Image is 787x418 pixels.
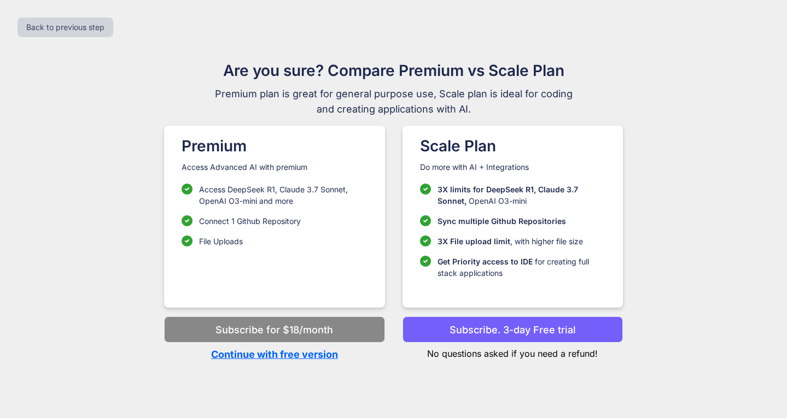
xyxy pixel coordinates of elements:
[420,236,431,246] img: checklist
[199,215,301,227] p: Connect 1 Github Repository
[420,162,605,173] p: Do more with AI + Integrations
[438,185,578,205] span: 3X limits for DeepSeek R1, Claude 3.7 Sonnet,
[438,237,510,246] span: 3X File upload limit
[438,184,605,207] p: OpenAI O3-mini
[420,134,605,157] h1: Scale Plan
[182,236,193,246] img: checklist
[403,343,623,360] p: No questions asked if you need a refund!
[182,134,367,157] h1: Premium
[438,256,605,279] p: for creating full stack applications
[199,236,243,247] p: File Uploads
[210,59,578,82] h1: Are you sure? Compare Premium vs Scale Plan
[210,86,578,117] span: Premium plan is great for general purpose use, Scale plan is ideal for coding and creating applic...
[182,162,367,173] p: Access Advanced AI with premium
[438,215,566,227] p: Sync multiple Github Repositories
[438,236,583,247] p: , with higher file size
[164,316,384,343] button: Subscribe for $18/month
[199,184,367,207] p: Access DeepSeek R1, Claude 3.7 Sonnet, OpenAI O3-mini and more
[420,184,431,195] img: checklist
[182,215,193,226] img: checklist
[164,347,384,362] p: Continue with free version
[215,322,333,337] p: Subscribe for $18/month
[438,257,533,266] span: Get Priority access to IDE
[403,316,623,343] button: Subscribe. 3-day Free trial
[420,256,431,267] img: checklist
[18,17,113,37] button: Back to previous step
[450,322,576,337] p: Subscribe. 3-day Free trial
[420,215,431,226] img: checklist
[182,184,193,195] img: checklist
